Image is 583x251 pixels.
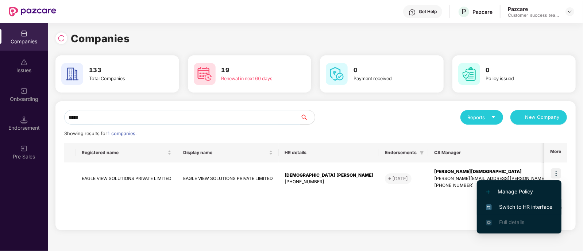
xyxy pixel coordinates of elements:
button: plusNew Company [510,110,567,125]
img: svg+xml;base64,PHN2ZyBpZD0iSGVscC0zMngzMiIgeG1sbnM9Imh0dHA6Ly93d3cudzMub3JnLzIwMDAvc3ZnIiB3aWR0aD... [409,9,416,16]
img: New Pazcare Logo [9,7,56,16]
th: Registered name [76,143,177,162]
span: Full details [499,219,524,225]
img: svg+xml;base64,PHN2ZyBpZD0iQ29tcGFuaWVzIiB4bWxucz0iaHR0cDovL3d3dy53My5vcmcvMjAwMC9zdmciIHdpZHRoPS... [20,30,28,37]
h3: 19 [221,66,284,75]
div: Payment received [354,75,416,82]
img: svg+xml;base64,PHN2ZyBpZD0iUmVsb2FkLTMyeDMyIiB4bWxucz0iaHR0cDovL3d3dy53My5vcmcvMjAwMC9zdmciIHdpZH... [58,35,65,42]
h3: 0 [486,66,549,75]
span: filter [418,148,425,157]
img: svg+xml;base64,PHN2ZyB4bWxucz0iaHR0cDovL3d3dy53My5vcmcvMjAwMC9zdmciIHdpZHRoPSI2MCIgaGVpZ2h0PSI2MC... [194,63,216,85]
div: Policy issued [486,75,549,82]
img: svg+xml;base64,PHN2ZyB3aWR0aD0iMjAiIGhlaWdodD0iMjAiIHZpZXdCb3g9IjAgMCAyMCAyMCIgZmlsbD0ibm9uZSIgeG... [20,145,28,152]
span: search [300,114,315,120]
span: CS Manager [434,150,576,156]
img: icon [551,168,561,179]
img: svg+xml;base64,PHN2ZyBpZD0iSXNzdWVzX2Rpc2FibGVkIiB4bWxucz0iaHR0cDovL3d3dy53My5vcmcvMjAwMC9zdmciIH... [20,59,28,66]
span: Showing results for [64,131,136,136]
div: [PHONE_NUMBER] [285,179,373,185]
div: Reports [468,114,496,121]
div: [PHONE_NUMBER] [434,182,582,189]
img: svg+xml;base64,PHN2ZyB3aWR0aD0iMjAiIGhlaWdodD0iMjAiIHZpZXdCb3g9IjAgMCAyMCAyMCIgZmlsbD0ibm9uZSIgeG... [20,87,28,95]
img: svg+xml;base64,PHN2ZyB4bWxucz0iaHR0cDovL3d3dy53My5vcmcvMjAwMC9zdmciIHdpZHRoPSI2MCIgaGVpZ2h0PSI2MC... [61,63,83,85]
span: plus [518,115,522,121]
h3: 133 [89,66,152,75]
span: Switch to HR interface [486,203,552,211]
span: Manage Policy [486,188,552,196]
div: Pazcare [472,8,493,15]
div: Get Help [419,9,437,15]
th: HR details [279,143,379,162]
span: 1 companies. [107,131,136,136]
span: Display name [183,150,267,156]
span: Endorsements [385,150,417,156]
img: svg+xml;base64,PHN2ZyB4bWxucz0iaHR0cDovL3d3dy53My5vcmcvMjAwMC9zdmciIHdpZHRoPSIxNiIgaGVpZ2h0PSIxNi... [486,204,492,210]
button: search [300,110,315,125]
div: [PERSON_NAME][DEMOGRAPHIC_DATA] [434,168,582,175]
h1: Companies [71,31,130,47]
img: svg+xml;base64,PHN2ZyB4bWxucz0iaHR0cDovL3d3dy53My5vcmcvMjAwMC9zdmciIHdpZHRoPSI2MCIgaGVpZ2h0PSI2MC... [326,63,348,85]
td: EAGLE VIEW SOLUTIONS PRIVATE LIMITED [177,162,279,195]
div: Customer_success_team_lead [508,12,559,18]
img: svg+xml;base64,PHN2ZyBpZD0iRHJvcGRvd24tMzJ4MzIiIHhtbG5zPSJodHRwOi8vd3d3LnczLm9yZy8yMDAwL3N2ZyIgd2... [567,9,573,15]
th: Display name [177,143,279,162]
div: Total Companies [89,75,152,82]
span: Registered name [82,150,166,156]
span: filter [420,150,424,155]
div: [DEMOGRAPHIC_DATA] [PERSON_NAME] [285,172,373,179]
div: Pazcare [508,5,559,12]
th: More [544,143,567,162]
div: [PERSON_NAME][EMAIL_ADDRESS][PERSON_NAME][DOMAIN_NAME] [434,175,582,182]
span: P [462,7,466,16]
div: [DATE] [392,175,408,182]
span: New Company [525,114,560,121]
img: svg+xml;base64,PHN2ZyB3aWR0aD0iMTQuNSIgaGVpZ2h0PSIxNC41IiB2aWV3Qm94PSIwIDAgMTYgMTYiIGZpbGw9Im5vbm... [20,116,28,123]
h3: 0 [354,66,416,75]
img: svg+xml;base64,PHN2ZyB4bWxucz0iaHR0cDovL3d3dy53My5vcmcvMjAwMC9zdmciIHdpZHRoPSIxMi4yMDEiIGhlaWdodD... [486,190,490,194]
img: svg+xml;base64,PHN2ZyB4bWxucz0iaHR0cDovL3d3dy53My5vcmcvMjAwMC9zdmciIHdpZHRoPSI2MCIgaGVpZ2h0PSI2MC... [458,63,480,85]
span: caret-down [491,115,496,119]
td: EAGLE VIEW SOLUTIONS PRIVATE LIMITED [76,162,177,195]
div: Renewal in next 60 days [221,75,284,82]
img: svg+xml;base64,PHN2ZyB4bWxucz0iaHR0cDovL3d3dy53My5vcmcvMjAwMC9zdmciIHdpZHRoPSIxNi4zNjMiIGhlaWdodD... [486,220,492,225]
